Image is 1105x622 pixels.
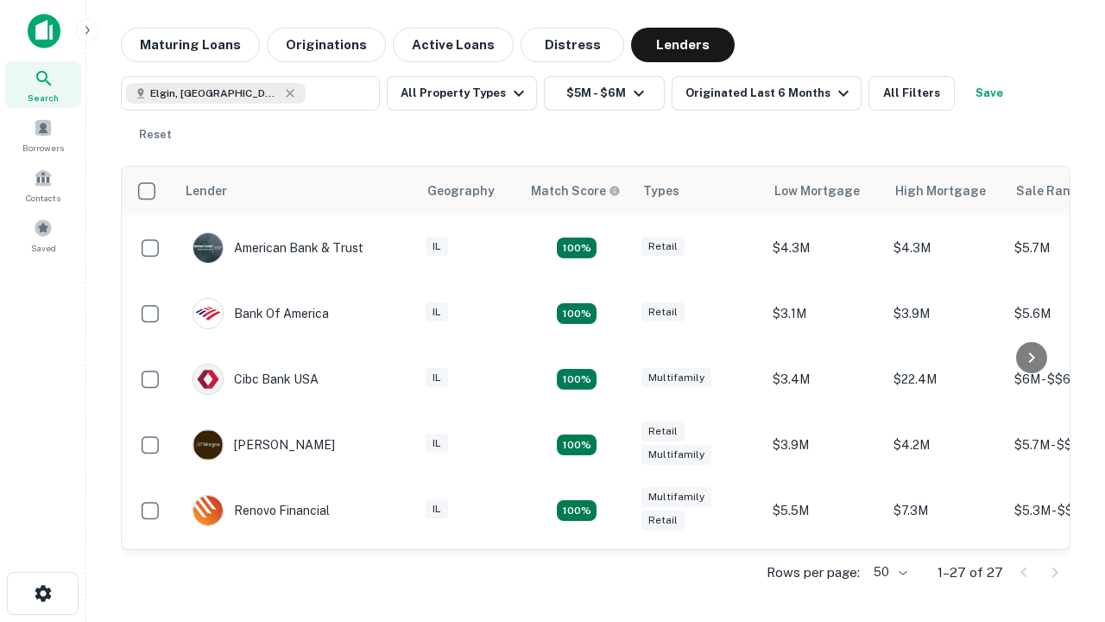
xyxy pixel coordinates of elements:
[387,76,537,111] button: All Property Types
[764,412,885,478] td: $3.9M
[641,302,685,322] div: Retail
[544,76,665,111] button: $5M - $6M
[557,500,597,521] div: Matching Properties: 4, hasApolloMatch: undefined
[28,14,60,48] img: capitalize-icon.png
[22,141,64,155] span: Borrowers
[521,167,633,215] th: Capitalize uses an advanced AI algorithm to match your search with the best lender. The match sco...
[531,181,621,200] div: Capitalize uses an advanced AI algorithm to match your search with the best lender. The match sco...
[193,299,223,328] img: picture
[128,117,183,152] button: Reset
[764,543,885,609] td: $2.2M
[641,487,711,507] div: Multifamily
[885,412,1006,478] td: $4.2M
[267,28,386,62] button: Originations
[193,495,330,526] div: Renovo Financial
[764,281,885,346] td: $3.1M
[641,422,685,441] div: Retail
[641,445,711,465] div: Multifamily
[764,215,885,281] td: $4.3M
[5,212,81,258] a: Saved
[557,435,597,455] div: Matching Properties: 4, hasApolloMatch: undefined
[962,76,1017,111] button: Save your search to get updates of matches that match your search criteria.
[193,364,319,395] div: Cibc Bank USA
[521,28,624,62] button: Distress
[28,91,59,105] span: Search
[641,237,685,257] div: Retail
[631,28,735,62] button: Lenders
[150,86,280,101] span: Elgin, [GEOGRAPHIC_DATA], [GEOGRAPHIC_DATA]
[764,478,885,543] td: $5.5M
[26,191,60,205] span: Contacts
[417,167,521,215] th: Geography
[885,478,1006,543] td: $7.3M
[193,365,223,394] img: picture
[867,560,910,585] div: 50
[885,167,1006,215] th: High Mortgage
[641,368,711,388] div: Multifamily
[427,181,495,201] div: Geography
[426,434,448,454] div: IL
[557,303,597,324] div: Matching Properties: 4, hasApolloMatch: undefined
[5,111,81,158] a: Borrowers
[5,162,81,208] a: Contacts
[643,181,679,201] div: Types
[426,302,448,322] div: IL
[885,346,1006,412] td: $22.4M
[672,76,862,111] button: Originated Last 6 Months
[393,28,514,62] button: Active Loans
[885,215,1006,281] td: $4.3M
[531,181,617,200] h6: Match Score
[557,238,597,258] div: Matching Properties: 7, hasApolloMatch: undefined
[193,429,335,460] div: [PERSON_NAME]
[193,233,223,263] img: picture
[938,562,1003,583] p: 1–27 of 27
[641,511,685,530] div: Retail
[426,499,448,519] div: IL
[193,430,223,460] img: picture
[426,237,448,257] div: IL
[767,562,860,583] p: Rows per page:
[186,181,227,201] div: Lender
[685,83,854,104] div: Originated Last 6 Months
[895,181,986,201] div: High Mortgage
[175,167,417,215] th: Lender
[193,298,329,329] div: Bank Of America
[764,346,885,412] td: $3.4M
[885,543,1006,609] td: $3.1M
[1019,484,1105,567] iframe: Chat Widget
[633,167,764,215] th: Types
[557,369,597,390] div: Matching Properties: 4, hasApolloMatch: undefined
[885,281,1006,346] td: $3.9M
[193,232,363,263] div: American Bank & Trust
[426,368,448,388] div: IL
[121,28,260,62] button: Maturing Loans
[193,496,223,525] img: picture
[774,181,860,201] div: Low Mortgage
[31,241,56,255] span: Saved
[5,61,81,108] a: Search
[868,76,955,111] button: All Filters
[764,167,885,215] th: Low Mortgage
